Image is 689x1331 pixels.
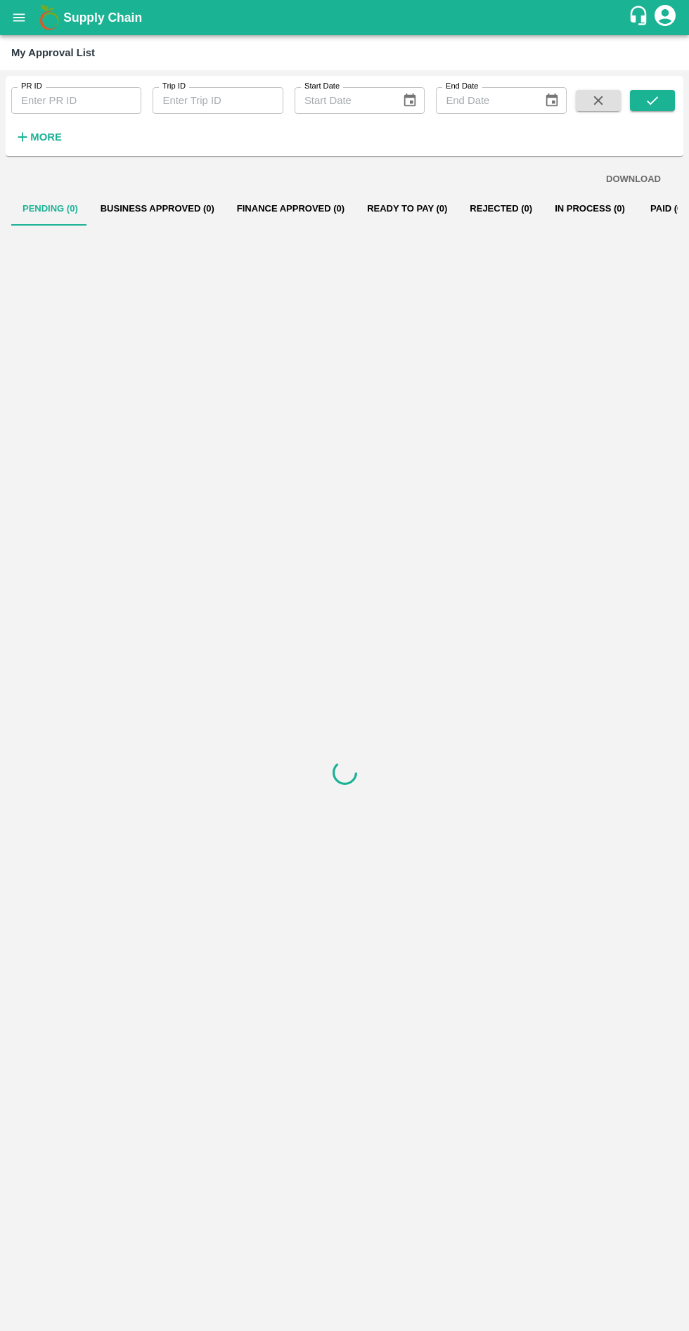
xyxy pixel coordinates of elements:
[30,131,62,143] strong: More
[446,81,478,92] label: End Date
[35,4,63,32] img: logo
[3,1,35,34] button: open drawer
[458,192,543,226] button: Rejected (0)
[295,87,391,114] input: Start Date
[356,192,458,226] button: Ready To Pay (0)
[226,192,356,226] button: Finance Approved (0)
[63,11,142,25] b: Supply Chain
[628,5,652,30] div: customer-support
[153,87,283,114] input: Enter Trip ID
[162,81,186,92] label: Trip ID
[436,87,532,114] input: End Date
[652,3,678,32] div: account of current user
[397,87,423,114] button: Choose date
[89,192,226,226] button: Business Approved (0)
[11,44,95,62] div: My Approval List
[539,87,565,114] button: Choose date
[21,81,42,92] label: PR ID
[11,125,65,149] button: More
[63,8,628,27] a: Supply Chain
[543,192,636,226] button: In Process (0)
[600,167,667,192] button: DOWNLOAD
[304,81,340,92] label: Start Date
[11,192,89,226] button: Pending (0)
[11,87,141,114] input: Enter PR ID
